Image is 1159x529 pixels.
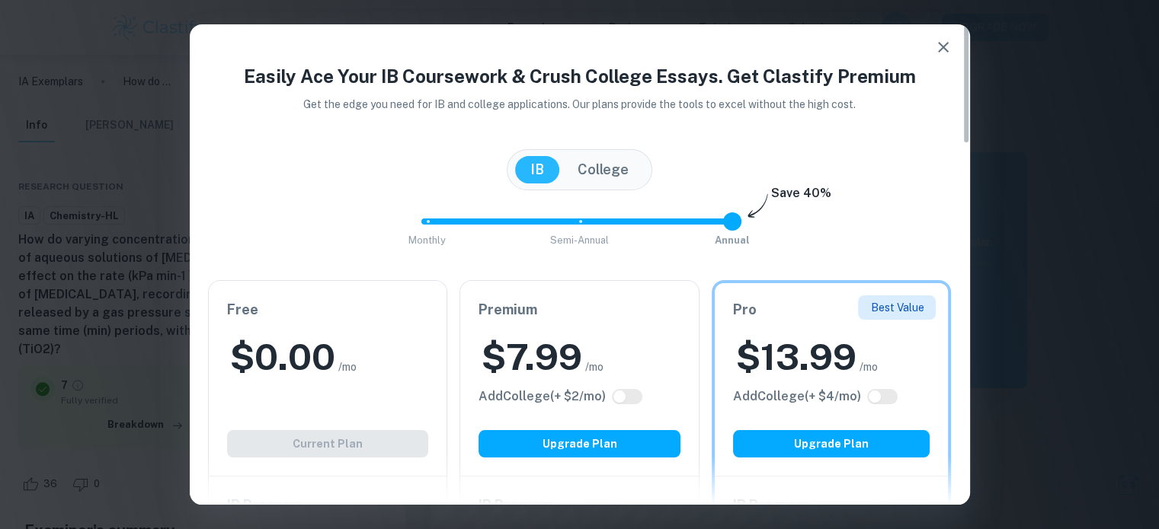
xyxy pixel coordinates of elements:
[479,430,680,457] button: Upgrade Plan
[733,387,861,406] h6: Click to see all the additional College features.
[482,333,582,381] h2: $ 7.99
[408,234,446,246] span: Monthly
[230,333,335,381] h2: $ 0.00
[736,333,856,381] h2: $ 13.99
[733,430,930,457] button: Upgrade Plan
[870,299,924,316] p: Best Value
[771,184,831,210] h6: Save 40%
[338,359,357,375] span: /mo
[282,96,877,113] p: Get the edge you need for IB and college applications. Our plans provide the tools to excel witho...
[479,387,606,406] h6: Click to see all the additional College features.
[585,359,604,375] span: /mo
[479,299,680,320] h6: Premium
[562,156,644,183] button: College
[208,62,952,90] h4: Easily Ace Your IB Coursework & Crush College Essays. Get Clastify Premium
[515,156,559,183] button: IB
[860,359,878,375] span: /mo
[733,299,930,320] h6: Pro
[748,193,768,219] img: subscription-arrow.svg
[550,234,609,246] span: Semi-Annual
[715,234,750,246] span: Annual
[227,299,429,320] h6: Free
